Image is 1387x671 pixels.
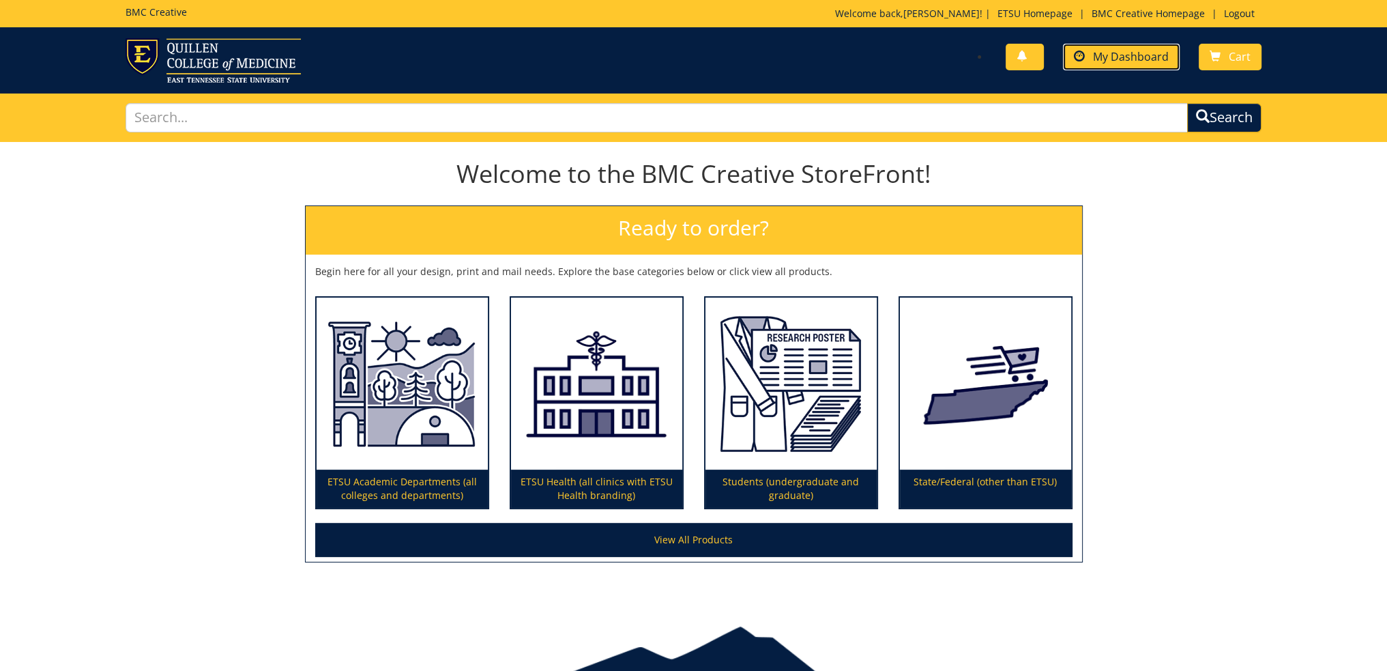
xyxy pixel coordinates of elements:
p: ETSU Health (all clinics with ETSU Health branding) [511,470,682,508]
p: Begin here for all your design, print and mail needs. Explore the base categories below or click ... [315,265,1072,279]
a: [PERSON_NAME] [903,7,980,20]
a: ETSU Health (all clinics with ETSU Health branding) [511,298,682,509]
img: ETSU logo [126,38,301,83]
a: View All Products [315,523,1072,557]
p: Welcome back, ! | | | [835,7,1261,20]
h5: BMC Creative [126,7,187,17]
a: ETSU Academic Departments (all colleges and departments) [317,298,488,509]
img: ETSU Academic Departments (all colleges and departments) [317,298,488,470]
a: BMC Creative Homepage [1085,7,1212,20]
span: My Dashboard [1093,49,1169,64]
img: State/Federal (other than ETSU) [900,298,1071,470]
button: Search [1187,103,1261,132]
h2: Ready to order? [306,206,1082,255]
a: Cart [1199,44,1261,70]
a: ETSU Homepage [991,7,1079,20]
img: ETSU Health (all clinics with ETSU Health branding) [511,298,682,470]
p: State/Federal (other than ETSU) [900,470,1071,508]
input: Search... [126,103,1187,132]
a: My Dashboard [1063,44,1180,70]
p: Students (undergraduate and graduate) [705,470,877,508]
h1: Welcome to the BMC Creative StoreFront! [305,160,1083,188]
img: Students (undergraduate and graduate) [705,298,877,470]
a: State/Federal (other than ETSU) [900,298,1071,509]
span: Cart [1229,49,1251,64]
a: Students (undergraduate and graduate) [705,298,877,509]
p: ETSU Academic Departments (all colleges and departments) [317,470,488,508]
a: Logout [1217,7,1261,20]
